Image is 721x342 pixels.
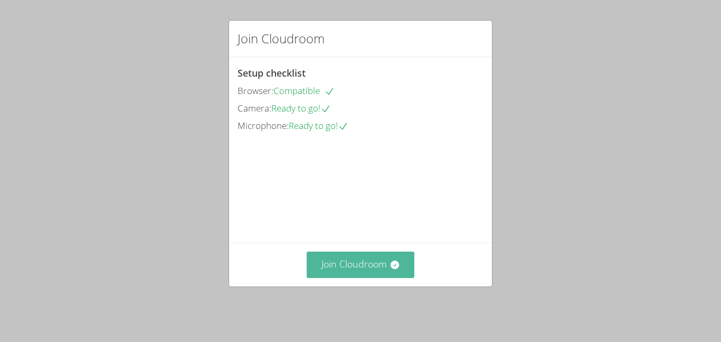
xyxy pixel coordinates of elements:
button: Join Cloudroom [307,252,415,278]
span: Compatible [273,85,335,97]
span: Setup checklist [238,67,306,79]
span: Ready to go! [271,102,331,114]
span: Microphone: [238,119,289,132]
span: Browser: [238,85,273,97]
span: Camera: [238,102,271,114]
span: Ready to go! [289,119,348,132]
h2: Join Cloudroom [238,29,325,48]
